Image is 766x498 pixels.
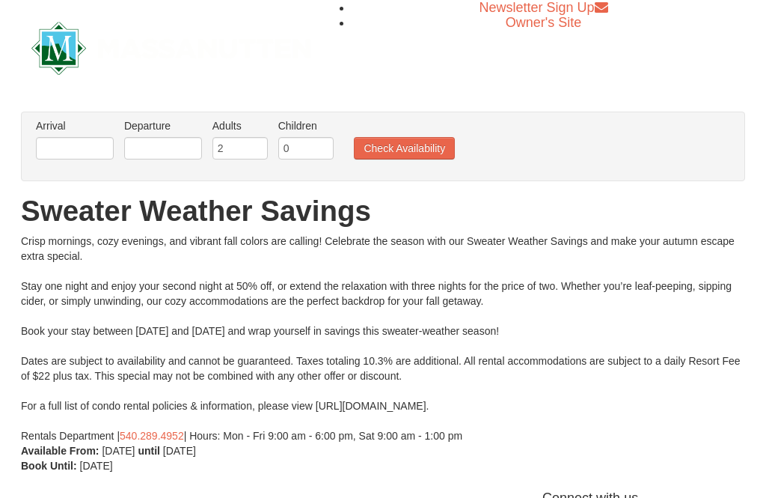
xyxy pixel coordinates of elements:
[163,445,196,457] span: [DATE]
[21,445,99,457] strong: Available From:
[120,430,184,442] a: 540.289.4952
[354,137,455,160] button: Check Availability
[21,196,745,226] h1: Sweater Weather Savings
[138,445,160,457] strong: until
[21,234,745,443] div: Crisp mornings, cozy evenings, and vibrant fall colors are calling! Celebrate the season with our...
[31,28,311,64] a: Massanutten Resort
[506,15,581,30] a: Owner's Site
[278,118,334,133] label: Children
[212,118,268,133] label: Adults
[102,445,135,457] span: [DATE]
[31,22,311,75] img: Massanutten Resort Logo
[21,460,77,472] strong: Book Until:
[124,118,202,133] label: Departure
[80,460,113,472] span: [DATE]
[36,118,114,133] label: Arrival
